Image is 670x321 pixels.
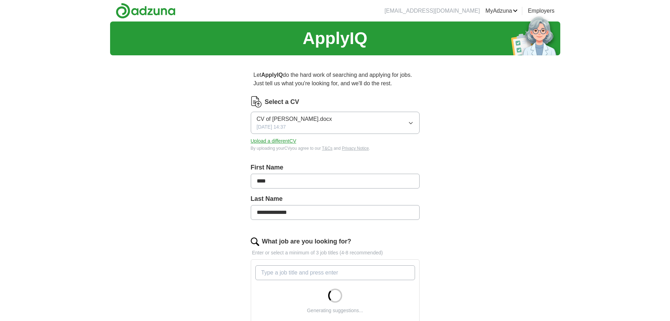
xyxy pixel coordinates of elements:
a: Employers [528,7,555,15]
a: Privacy Notice [342,146,369,151]
div: By uploading your CV you agree to our and . [251,145,420,152]
img: search.png [251,237,259,246]
p: Let do the hard work of searching and applying for jobs. Just tell us what you're looking for, an... [251,68,420,91]
label: What job are you looking for? [262,237,351,246]
span: CV of [PERSON_NAME].docx [257,115,332,123]
label: First Name [251,163,420,172]
label: Select a CV [265,97,299,107]
div: Generating suggestions... [307,307,363,314]
img: CV Icon [251,96,262,107]
p: Enter or select a minimum of 3 job titles (4-8 recommended) [251,249,420,257]
button: CV of [PERSON_NAME].docx[DATE] 14:37 [251,112,420,134]
h1: ApplyIQ [302,26,367,51]
a: T&Cs [322,146,332,151]
strong: ApplyIQ [261,72,283,78]
label: Last Name [251,194,420,204]
button: Upload a differentCV [251,137,296,145]
span: [DATE] 14:37 [257,123,286,131]
li: [EMAIL_ADDRESS][DOMAIN_NAME] [384,7,480,15]
a: MyAdzuna [485,7,518,15]
img: Adzuna logo [116,3,176,19]
input: Type a job title and press enter [255,265,415,280]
